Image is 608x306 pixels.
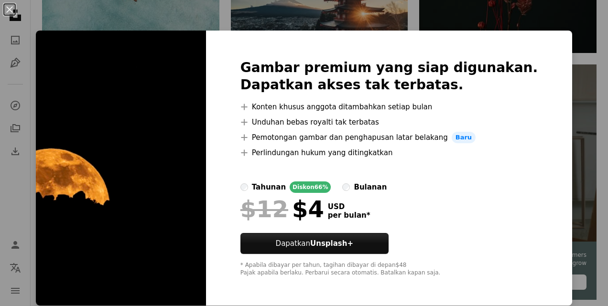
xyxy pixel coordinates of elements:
[328,211,370,220] span: per bulan *
[240,59,538,94] h2: Gambar premium yang siap digunakan. Dapatkan akses tak terbatas.
[240,147,538,158] li: Perlindungan hukum yang ditingkatkan
[252,181,286,193] div: tahunan
[240,233,389,254] button: DapatkanUnsplash+
[354,181,387,193] div: bulanan
[328,202,370,211] span: USD
[310,239,353,248] strong: Unsplash+
[240,197,288,222] span: $12
[240,116,538,128] li: Unduhan bebas royalti tak terbatas
[240,262,538,277] div: * Apabila dibayar per tahun, tagihan dibayar di depan $48 Pajak apabila berlaku. Perbarui secara ...
[240,197,324,222] div: $4
[342,183,350,191] input: bulanan
[36,31,206,306] img: premium_photo-1701091956254-8f24ea99a53b
[240,132,538,143] li: Pemotongan gambar dan penghapusan latar belakang
[452,132,476,143] span: Baru
[290,181,331,193] div: Diskon 66%
[240,101,538,113] li: Konten khusus anggota ditambahkan setiap bulan
[240,183,248,191] input: tahunanDiskon66%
